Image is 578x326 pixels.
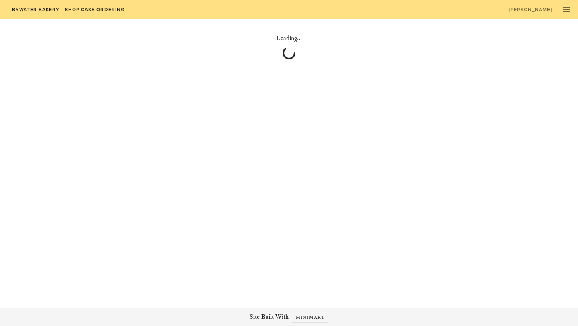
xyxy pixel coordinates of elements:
span: Site Built With [250,312,289,322]
span: Minimart [295,314,325,320]
h4: Loading... [66,34,513,43]
span: [PERSON_NAME] [509,7,552,12]
a: Bywater Bakery - Shop Cake Ordering [6,4,130,15]
span: Bywater Bakery - Shop Cake Ordering [11,7,125,12]
a: Minimart [292,312,328,323]
a: [PERSON_NAME] [503,4,557,15]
